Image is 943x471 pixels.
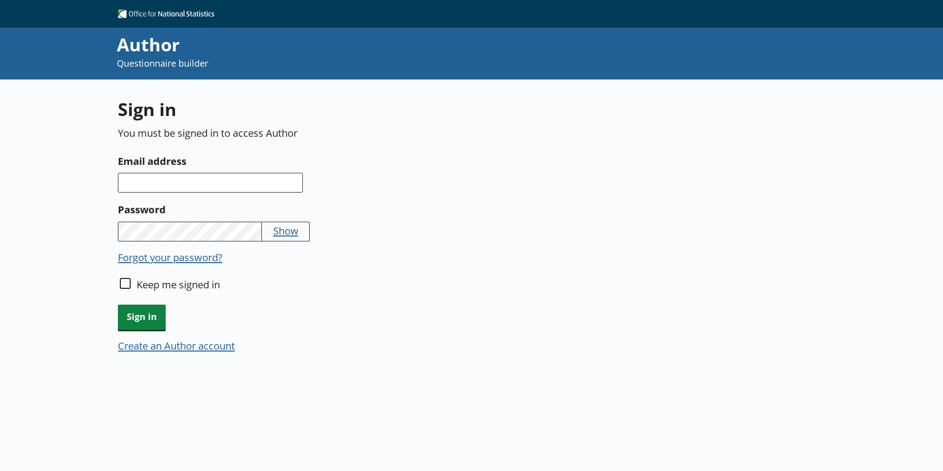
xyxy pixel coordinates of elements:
[118,97,582,121] h1: Sign in
[118,339,235,353] button: Create an Author account
[117,33,635,57] div: Author
[137,277,220,291] label: Keep me signed in
[273,224,298,237] button: Show
[117,57,635,70] p: Questionnaire builder
[118,305,166,330] button: Sign in
[118,250,222,264] button: Forgot your password?
[118,201,582,217] label: Password
[118,153,582,169] label: Email address
[118,126,582,140] p: You must be signed in to access Author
